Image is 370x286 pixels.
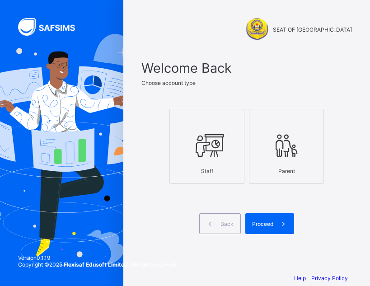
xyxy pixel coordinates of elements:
div: Parent [254,163,319,179]
span: Back [220,220,234,227]
span: Version 0.1.19 [18,254,178,261]
span: Choose account type [141,80,196,86]
span: Copyright © 2025 All rights reserved. [18,261,178,268]
span: Proceed [252,220,273,227]
span: SEAT OF [GEOGRAPHIC_DATA] [273,26,352,33]
a: Privacy Policy [311,275,348,281]
strong: Flexisaf Edusoft Limited. [64,261,130,268]
div: Staff [174,163,239,179]
a: Help [294,275,306,281]
img: SAFSIMS Logo [18,18,86,36]
span: Welcome Back [141,60,352,76]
